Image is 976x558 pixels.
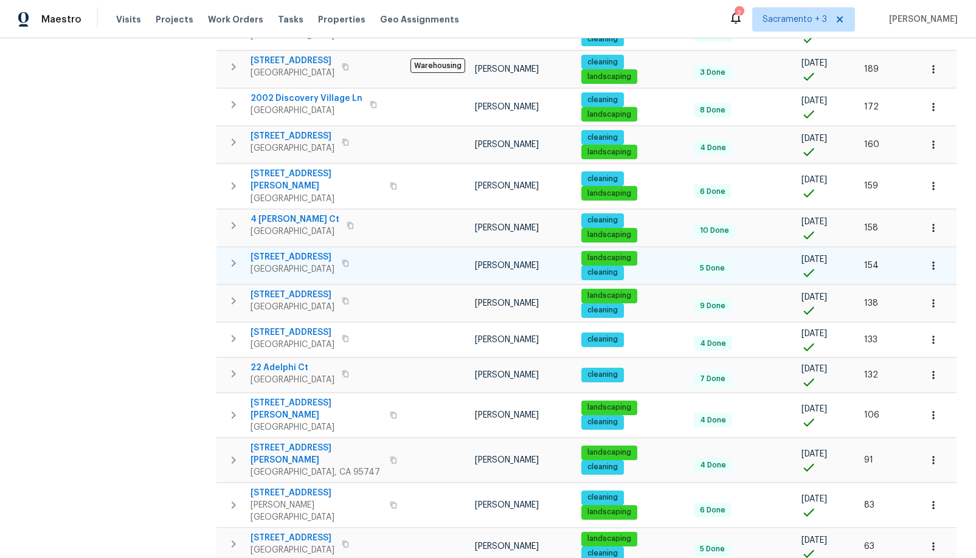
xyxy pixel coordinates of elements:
span: [PERSON_NAME] [475,542,539,551]
span: [STREET_ADDRESS] [251,251,334,263]
span: cleaning [583,57,623,67]
span: [DATE] [801,218,827,226]
span: [DATE] [801,450,827,458]
span: [DATE] [801,134,827,143]
span: landscaping [583,72,636,82]
span: Sacramento + 3 [763,13,827,26]
span: cleaning [583,334,623,345]
span: Maestro [41,13,81,26]
span: cleaning [583,174,623,184]
span: [PERSON_NAME] [475,299,539,308]
span: [STREET_ADDRESS][PERSON_NAME] [251,397,382,421]
span: [GEOGRAPHIC_DATA] [251,263,334,275]
span: 2002 Discovery Village Ln [251,92,362,105]
span: Properties [318,13,365,26]
span: [STREET_ADDRESS] [251,130,334,142]
span: [PERSON_NAME] [475,261,539,270]
span: 5 Done [695,263,730,274]
span: [PERSON_NAME] [475,501,539,509]
span: cleaning [583,462,623,472]
span: landscaping [583,447,636,458]
span: [GEOGRAPHIC_DATA] [251,421,382,433]
span: cleaning [583,267,623,278]
div: 2 [735,7,743,19]
span: landscaping [583,253,636,263]
span: 6 Done [695,187,730,197]
span: 158 [864,224,878,232]
span: Geo Assignments [380,13,459,26]
span: [STREET_ADDRESS] [251,487,382,499]
span: [PERSON_NAME] [475,371,539,379]
span: [DATE] [801,59,827,67]
span: [DATE] [801,365,827,373]
span: 91 [864,456,873,464]
span: [DATE] [801,495,827,503]
span: 6 Done [695,505,730,515]
span: 138 [864,299,878,308]
span: [PERSON_NAME] [475,336,539,344]
span: cleaning [583,133,623,143]
span: [PERSON_NAME] [475,65,539,74]
span: [PERSON_NAME] [475,182,539,190]
span: [DATE] [801,405,827,413]
span: [GEOGRAPHIC_DATA] [251,105,362,117]
span: [PERSON_NAME] [475,456,539,464]
span: 4 Done [695,415,731,425]
span: [DATE] [801,97,827,105]
span: Projects [156,13,193,26]
span: Tasks [278,15,303,24]
span: 7 Done [695,374,730,384]
span: Work Orders [208,13,263,26]
span: [PERSON_NAME] [475,103,539,111]
span: [DATE] [801,329,827,338]
span: 4 Done [695,460,731,470]
span: [GEOGRAPHIC_DATA] [251,67,334,79]
span: 4 [PERSON_NAME] Ct [251,213,339,226]
span: 133 [864,336,877,344]
span: cleaning [583,492,623,503]
span: 22 Adelphi Ct [251,362,334,374]
span: landscaping [583,147,636,157]
span: 154 [864,261,879,270]
span: 172 [864,103,879,111]
span: 83 [864,501,874,509]
span: [GEOGRAPHIC_DATA], CA 95747 [251,466,382,478]
span: 8 Done [695,105,730,115]
span: cleaning [583,95,623,105]
span: 4 Done [695,143,731,153]
span: [PERSON_NAME] [475,224,539,232]
span: landscaping [583,188,636,199]
span: cleaning [583,305,623,315]
span: 63 [864,542,874,551]
span: 9 Done [695,301,730,311]
span: [DATE] [801,176,827,184]
span: landscaping [583,230,636,240]
span: [STREET_ADDRESS][PERSON_NAME] [251,168,382,192]
span: [PERSON_NAME][GEOGRAPHIC_DATA] [251,499,382,523]
span: landscaping [583,507,636,517]
span: landscaping [583,534,636,544]
span: [STREET_ADDRESS] [251,55,334,67]
span: 3 Done [695,67,730,78]
span: 10 Done [695,226,734,236]
span: 4 Done [695,339,731,349]
span: Visits [116,13,141,26]
span: [DATE] [801,293,827,301]
span: [GEOGRAPHIC_DATA] [251,193,382,205]
span: [PERSON_NAME] [475,140,539,149]
span: landscaping [583,109,636,120]
span: [PERSON_NAME] [475,411,539,419]
span: cleaning [583,215,623,226]
span: 160 [864,140,879,149]
span: [GEOGRAPHIC_DATA] [251,339,334,351]
span: 132 [864,371,878,379]
span: [STREET_ADDRESS] [251,326,334,339]
span: 189 [864,65,879,74]
span: landscaping [583,291,636,301]
span: 106 [864,411,879,419]
span: [GEOGRAPHIC_DATA] [251,301,334,313]
span: [DATE] [801,536,827,545]
span: 5 Done [695,544,730,554]
span: [STREET_ADDRESS] [251,532,334,544]
span: cleaning [583,417,623,427]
